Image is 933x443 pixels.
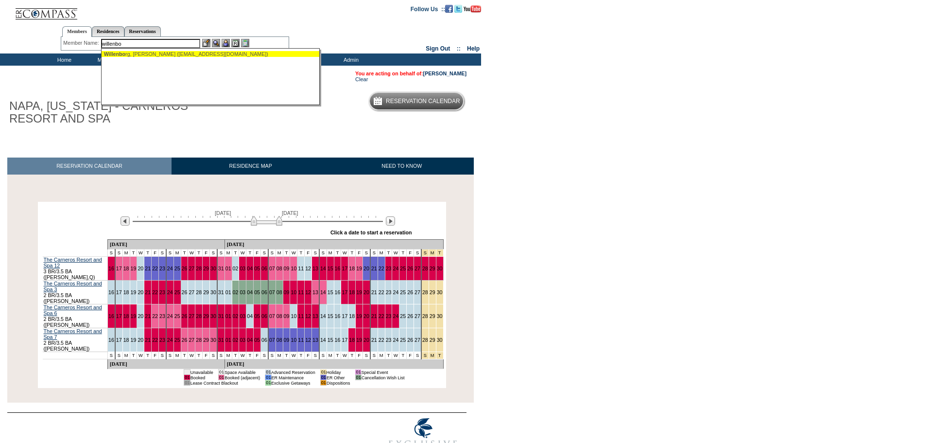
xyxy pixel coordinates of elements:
[261,337,267,343] a: 06
[123,337,129,343] a: 18
[44,304,102,316] a: The Carneros Resort and Spa 6
[130,249,137,257] td: T
[167,266,173,271] a: 24
[407,313,413,319] a: 26
[363,337,369,343] a: 20
[167,313,173,319] a: 24
[210,249,217,257] td: S
[363,313,369,319] a: 20
[123,289,129,295] a: 18
[108,266,114,271] a: 16
[144,249,152,257] td: T
[247,289,253,295] a: 04
[276,337,282,343] a: 08
[203,266,209,271] a: 29
[195,249,203,257] td: T
[196,337,202,343] a: 28
[422,266,428,271] a: 28
[282,210,298,216] span: [DATE]
[407,289,413,295] a: 26
[182,313,188,319] a: 26
[268,249,276,257] td: S
[457,45,461,52] span: ::
[284,337,290,343] a: 09
[210,313,216,319] a: 30
[239,249,246,257] td: W
[138,313,143,319] a: 20
[44,281,102,292] a: The Carneros Resort and Spa 3
[276,313,282,319] a: 08
[166,352,173,359] td: S
[174,289,180,295] a: 25
[145,289,151,295] a: 21
[269,337,275,343] a: 07
[335,266,341,271] a: 16
[188,352,195,359] td: W
[159,313,165,319] a: 23
[152,289,158,295] a: 22
[312,249,319,257] td: S
[233,313,239,319] a: 02
[386,266,392,271] a: 23
[62,26,92,37] a: Members
[386,98,460,105] h5: Reservation Calendar
[241,39,249,47] img: b_calculator.gif
[247,266,253,271] a: 04
[393,289,398,295] a: 24
[225,337,231,343] a: 01
[174,266,180,271] a: 25
[239,352,246,359] td: W
[356,289,362,295] a: 19
[217,249,225,257] td: S
[379,289,384,295] a: 22
[174,313,180,319] a: 25
[320,337,326,343] a: 14
[386,313,392,319] a: 23
[400,289,406,295] a: 25
[196,313,202,319] a: 28
[210,352,217,359] td: S
[7,158,172,175] a: RESERVATION CALENDAR
[276,266,282,271] a: 08
[430,337,435,343] a: 29
[386,216,395,226] img: Next
[254,313,260,319] a: 05
[464,5,481,11] a: Subscribe to our YouTube Channel
[356,313,362,319] a: 19
[167,337,173,343] a: 24
[261,352,268,359] td: S
[283,249,290,257] td: T
[123,313,129,319] a: 18
[246,352,254,359] td: T
[320,289,326,295] a: 14
[371,266,377,271] a: 21
[254,249,261,257] td: F
[189,337,194,343] a: 27
[196,266,202,271] a: 28
[348,249,356,257] td: T
[131,337,137,343] a: 19
[305,249,312,257] td: F
[172,158,330,175] a: RESIDENCE MAP
[124,26,161,36] a: Reservations
[44,257,102,268] a: The Carneros Resort and Spa 12
[393,313,398,319] a: 24
[254,289,260,295] a: 05
[341,249,348,257] td: W
[203,313,209,319] a: 29
[159,289,165,295] a: 23
[328,266,333,271] a: 15
[400,266,406,271] a: 25
[327,249,334,257] td: M
[203,337,209,343] a: 29
[422,337,428,343] a: 28
[312,313,318,319] a: 13
[152,313,158,319] a: 22
[349,313,355,319] a: 18
[43,281,108,304] td: 2 BR/3.5 BA ([PERSON_NAME])
[131,266,137,271] a: 19
[218,266,224,271] a: 31
[269,289,275,295] a: 07
[174,337,180,343] a: 25
[393,266,398,271] a: 24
